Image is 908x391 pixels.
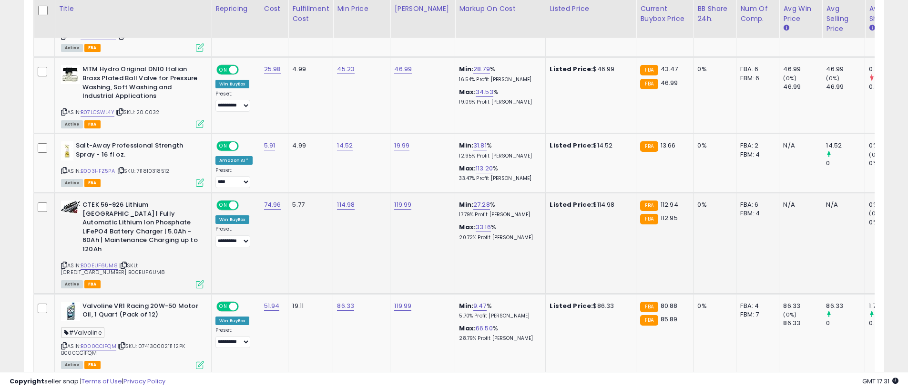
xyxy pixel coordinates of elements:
[550,64,593,74] b: Listed Price:
[82,65,198,103] b: MTM Hydro Original DN10 Italian Brass Plated Ball Valve for Pressure Washing, Soft Washing and In...
[476,164,493,173] a: 113.20
[697,302,729,310] div: 0%
[61,201,204,287] div: ASIN:
[550,65,629,74] div: $46.99
[61,141,204,186] div: ASIN:
[215,4,256,14] div: Repricing
[783,74,796,82] small: (0%)
[826,141,865,150] div: 14.52
[61,65,80,84] img: 41T95h0fJDL._SL40_.jpg
[459,87,476,96] b: Max:
[118,32,176,40] span: | SKU: PPE128059150
[459,164,538,182] div: %
[476,324,493,333] a: 66.50
[217,201,229,210] span: ON
[826,4,861,34] div: Avg Selling Price
[217,142,229,150] span: ON
[740,141,772,150] div: FBA: 2
[826,74,839,82] small: (0%)
[740,310,772,319] div: FBM: 7
[783,311,796,318] small: (0%)
[869,24,875,32] small: Avg BB Share.
[459,64,473,74] b: Min:
[459,4,541,14] div: Markup on Cost
[550,141,629,150] div: $14.52
[459,223,538,241] div: %
[459,324,538,342] div: %
[661,141,676,150] span: 13.66
[61,302,80,321] img: 41Q0DQiLcHL._SL40_.jpg
[661,301,678,310] span: 80.88
[826,201,857,209] div: N/A
[394,301,411,311] a: 119.99
[459,200,473,209] b: Min:
[869,141,908,150] div: 0%
[215,327,253,349] div: Preset:
[459,313,538,319] p: 5.70% Profit [PERSON_NAME]
[459,211,538,218] p: 17.79% Profit [PERSON_NAME]
[476,87,493,97] a: 34.53
[783,83,822,91] div: 46.99
[215,317,249,325] div: Win BuyBox
[826,65,865,74] div: 46.99
[61,361,83,369] span: All listings currently available for purchase on Amazon
[84,179,101,187] span: FBA
[459,175,538,182] p: 33.47% Profit [PERSON_NAME]
[10,377,44,386] strong: Copyright
[459,76,538,83] p: 16.54% Profit [PERSON_NAME]
[81,167,115,175] a: B003HFZ5PA
[76,141,192,161] b: Salt-Away Professional Strength Spray - 16 fl oz.
[215,91,253,112] div: Preset:
[237,302,253,310] span: OFF
[783,4,818,24] div: Avg Win Price
[84,280,101,288] span: FBA
[59,4,207,14] div: Title
[740,302,772,310] div: FBA: 4
[215,215,249,224] div: Win BuyBox
[862,377,898,386] span: 2025-10-13 17:31 GMT
[740,150,772,159] div: FBM: 4
[640,315,658,326] small: FBA
[869,201,908,209] div: 0%
[640,141,658,152] small: FBA
[640,214,658,224] small: FBA
[740,74,772,83] div: FBM: 6
[81,262,118,270] a: B00EUF6UM8
[292,4,329,24] div: Fulfillment Cost
[459,335,538,342] p: 28.79% Profit [PERSON_NAME]
[61,342,185,357] span: | SKU: 074130002111 12PK B000CCIFQM
[61,327,104,338] span: #Valvoline
[292,302,326,310] div: 19.11
[337,4,386,14] div: Min Price
[61,65,204,127] div: ASIN:
[783,201,815,209] div: N/A
[783,65,822,74] div: 46.99
[697,65,729,74] div: 0%
[61,44,83,52] span: All listings currently available for purchase on Amazon
[640,65,658,75] small: FBA
[473,200,490,210] a: 27.28
[550,302,629,310] div: $86.33
[661,213,678,222] span: 112.95
[61,179,83,187] span: All listings currently available for purchase on Amazon
[826,319,865,328] div: 0
[661,315,678,324] span: 85.89
[215,80,249,88] div: Win BuyBox
[81,108,114,116] a: B07LCSWL4Y
[661,64,678,74] span: 43.47
[459,324,476,333] b: Max:
[61,262,165,276] span: | SKU: [CREDIT_CARD_NUMBER] B00EUF6UM8
[473,141,487,150] a: 31.81
[292,201,326,209] div: 5.77
[459,141,473,150] b: Min:
[550,201,629,209] div: $114.98
[217,66,229,74] span: ON
[61,201,80,213] img: 41wu4wF7ohL._SL40_.jpg
[82,302,198,322] b: Valvoline VR1 Racing 20W-50 Motor Oil, 1 Quart (Pack of 12)
[459,164,476,173] b: Max:
[869,4,904,24] div: Avg BB Share
[394,64,412,74] a: 46.99
[116,167,169,175] span: | SKU: 711810318512
[82,377,122,386] a: Terms of Use
[394,141,409,150] a: 19.99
